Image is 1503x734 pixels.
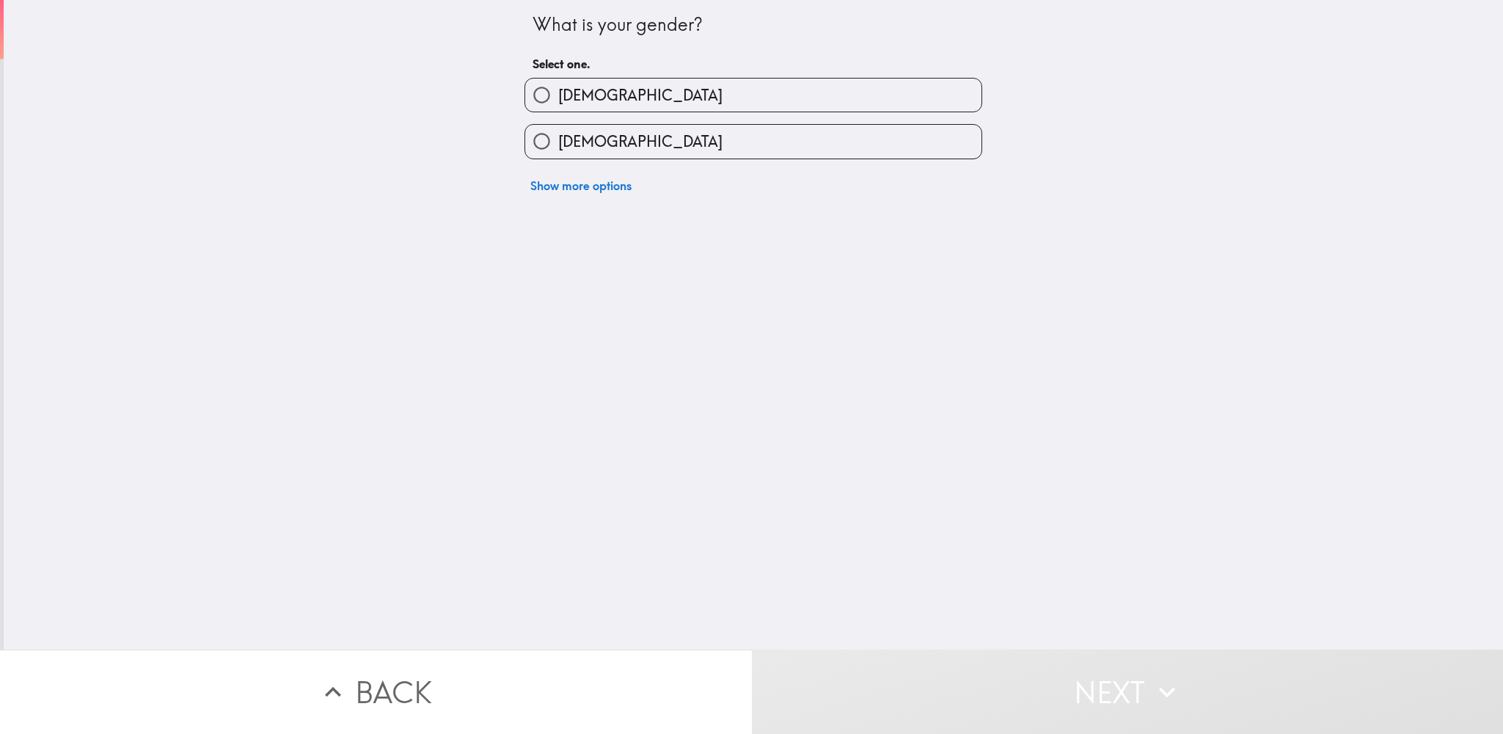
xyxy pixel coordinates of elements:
[558,131,723,152] span: [DEMOGRAPHIC_DATA]
[525,125,981,158] button: [DEMOGRAPHIC_DATA]
[558,85,723,106] span: [DEMOGRAPHIC_DATA]
[533,12,974,37] div: What is your gender?
[533,56,974,72] h6: Select one.
[525,79,981,112] button: [DEMOGRAPHIC_DATA]
[524,171,637,200] button: Show more options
